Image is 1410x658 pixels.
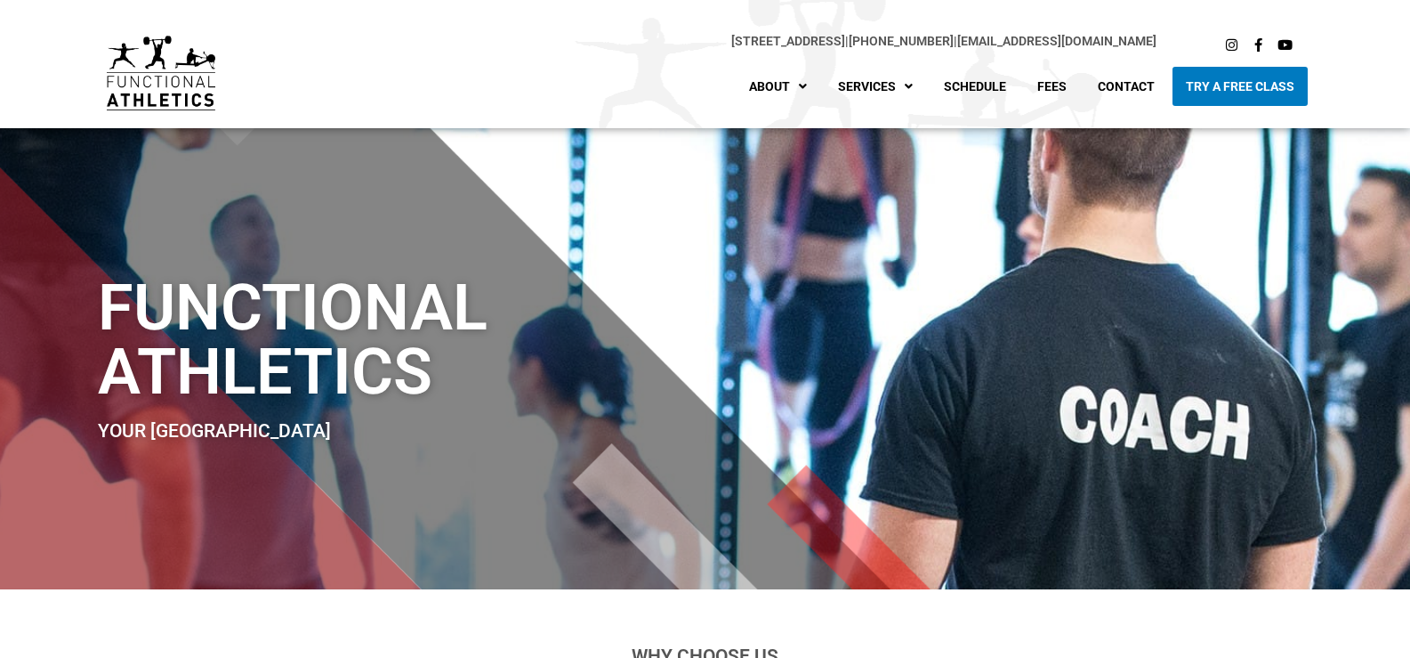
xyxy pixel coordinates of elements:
h2: Your [GEOGRAPHIC_DATA] [98,422,819,441]
a: Try A Free Class [1172,67,1308,106]
span: | [731,34,849,48]
a: Schedule [931,67,1019,106]
h1: Functional Athletics [98,276,819,404]
a: Contact [1084,67,1168,106]
a: [EMAIL_ADDRESS][DOMAIN_NAME] [957,34,1156,48]
a: About [736,67,820,106]
a: [PHONE_NUMBER] [849,34,954,48]
a: [STREET_ADDRESS] [731,34,845,48]
img: default-logo [107,36,215,110]
p: | [251,31,1156,52]
a: Services [825,67,926,106]
a: Fees [1024,67,1080,106]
